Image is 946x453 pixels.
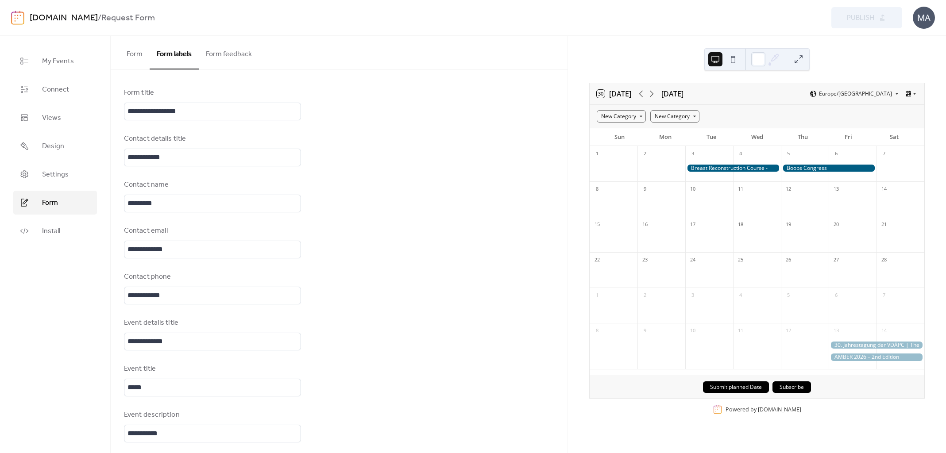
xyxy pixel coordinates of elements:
div: 4 [736,291,745,300]
b: Request Form [101,10,155,27]
div: 16 [640,220,650,230]
div: 23 [640,255,650,265]
div: [DATE] [661,88,683,99]
div: Contact email [124,226,299,236]
div: 12 [784,184,793,194]
a: Design [13,134,97,158]
button: Form labels [150,36,199,69]
div: 15 [592,220,602,230]
div: 13 [831,326,841,336]
div: 5 [784,291,793,300]
div: Sat [872,128,917,146]
div: 14 [879,184,889,194]
div: 6 [831,291,841,300]
a: My Events [13,49,97,73]
a: Views [13,106,97,130]
div: Event details title [124,318,299,328]
div: Powered by [726,406,801,413]
button: Subscribe [772,381,811,393]
button: Submit planned Date [703,381,769,393]
span: My Events [42,56,74,67]
span: Settings [42,169,69,180]
a: [DOMAIN_NAME] [758,406,801,413]
div: 14 [879,326,889,336]
div: Fri [826,128,871,146]
div: 7 [879,291,889,300]
span: Install [42,226,60,237]
div: Wed [734,128,780,146]
div: 3 [688,149,698,159]
div: Mon [643,128,688,146]
div: AMBER 2026 – 2nd Edition [829,353,924,361]
div: 10 [688,326,698,336]
div: Sun [597,128,642,146]
div: Thu [780,128,826,146]
a: [DOMAIN_NAME] [30,10,98,27]
div: 17 [688,220,698,230]
div: 2 [640,291,650,300]
div: 20 [831,220,841,230]
button: Form feedback [199,36,259,69]
span: Connect [42,84,69,95]
span: Views [42,113,61,123]
div: 11 [736,184,745,194]
a: Connect [13,77,97,101]
div: 1 [592,291,602,300]
button: Form [120,36,150,69]
span: Form [42,198,58,208]
div: 11 [736,326,745,336]
span: Europe/[GEOGRAPHIC_DATA] [819,91,892,96]
div: 19 [784,220,793,230]
div: Contact details title [124,134,299,144]
div: Tue [688,128,734,146]
div: 6 [831,149,841,159]
div: MA [913,7,935,29]
div: 9 [640,184,650,194]
div: 4 [736,149,745,159]
div: 18 [736,220,745,230]
div: 22 [592,255,602,265]
div: 26 [784,255,793,265]
div: Event title [124,364,299,374]
div: 12 [784,326,793,336]
div: 10 [688,184,698,194]
div: Contact phone [124,272,299,282]
img: logo [11,11,24,25]
div: 25 [736,255,745,265]
a: Settings [13,162,97,186]
a: Install [13,219,97,243]
div: Breast Reconstruction Course - Brussel Prof. Hamdi [685,165,781,172]
div: 2 [640,149,650,159]
button: 30[DATE] [594,88,634,100]
div: Boobs Congress [781,165,876,172]
div: 30. Jahrestagung der VDÄPC | The German Aesthetic Meeting [829,342,924,349]
div: 9 [640,326,650,336]
b: / [98,10,101,27]
div: 28 [879,255,889,265]
div: 8 [592,184,602,194]
div: Form title [124,88,299,98]
div: Event description [124,410,299,420]
div: 7 [879,149,889,159]
div: 8 [592,326,602,336]
div: 3 [688,291,698,300]
div: 24 [688,255,698,265]
div: 13 [831,184,841,194]
a: Form [13,191,97,215]
span: Design [42,141,64,152]
div: 27 [831,255,841,265]
div: Contact name [124,180,299,190]
div: 21 [879,220,889,230]
div: 1 [592,149,602,159]
div: 5 [784,149,793,159]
